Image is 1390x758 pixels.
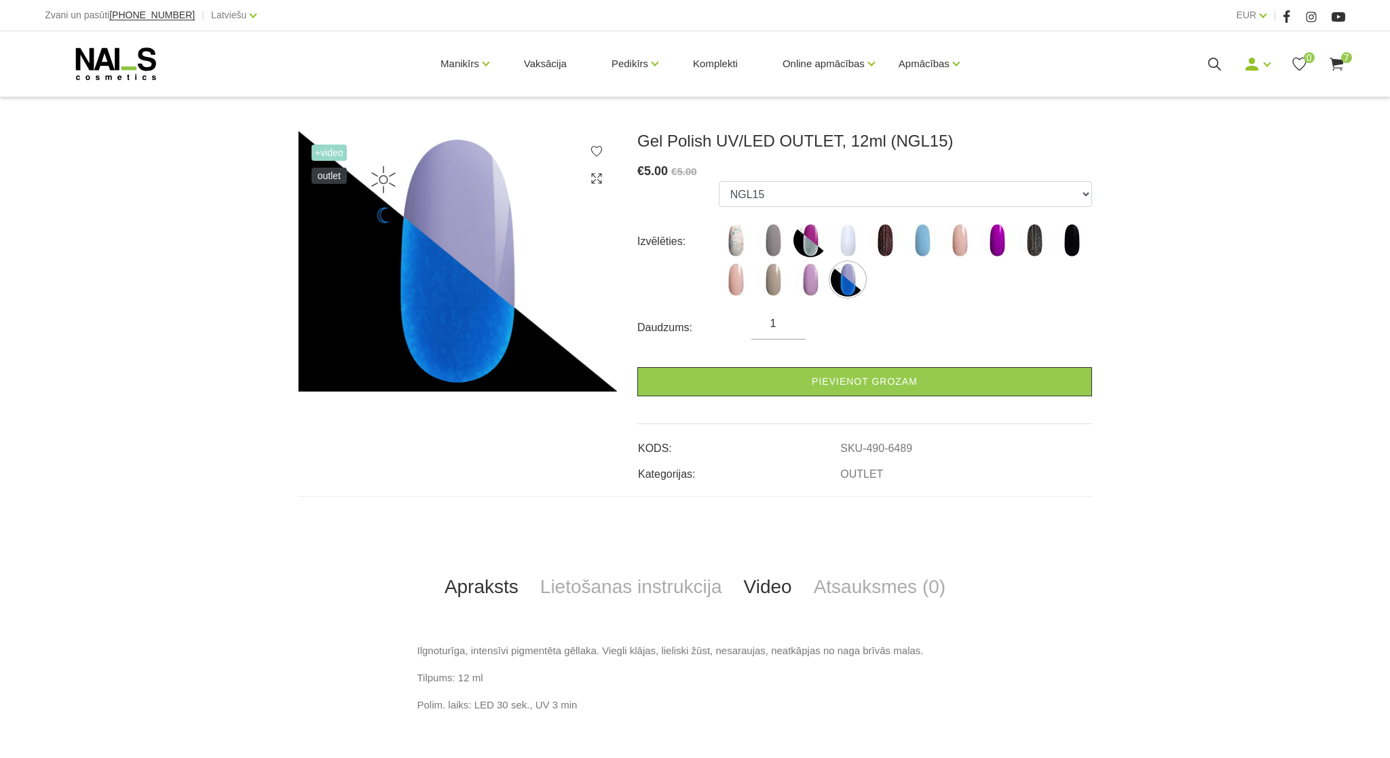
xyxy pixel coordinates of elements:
a: SKU-490-6489 [840,442,912,455]
a: Apmācības [899,37,950,91]
img: ... [905,223,939,257]
span: OUTLET [312,168,347,184]
img: ... [831,223,865,257]
img: ... [756,263,790,297]
span: 5.00 [644,164,668,178]
img: ... [1055,223,1089,257]
img: Gel Polish UV/LED OUTLET, 12ml [298,131,617,392]
a: 7 [1328,56,1345,73]
img: ... [793,223,827,257]
s: €5.00 [671,166,697,177]
div: Daudzums: [637,317,751,339]
a: Komplekti [682,31,749,96]
p: Polim. laiks: LED 30 sek., UV 3 min [417,697,973,713]
a: OUTLET [840,468,883,480]
a: Latviešu [211,7,246,23]
td: KODS: [637,431,840,457]
img: ... [831,263,865,297]
img: ... [868,223,902,257]
div: Izvēlēties: [637,231,719,252]
span: € [637,164,644,178]
a: EUR [1237,7,1257,23]
span: | [202,7,204,24]
img: ... [1017,223,1051,257]
a: Manikīrs [440,37,479,91]
span: 7 [1341,52,1352,63]
a: Video [733,565,803,609]
img: ... [793,263,827,297]
span: +Video [312,145,347,161]
a: Lietošanas instrukcija [529,565,733,609]
img: ... [719,263,753,297]
a: Atsauksmes (0) [803,565,957,609]
a: [PHONE_NUMBER] [109,10,195,20]
span: 0 [1304,52,1315,63]
p: Ilgnoturīga, intensīvi pigmentēta gēllaka. Viegli klājas, lieliski žūst, nesaraujas, neatkāpjas n... [417,643,973,659]
a: Online apmācības [783,37,865,91]
a: Pievienot grozam [637,367,1092,396]
span: | [1273,7,1276,24]
img: ... [943,223,977,257]
div: Zvani un pasūti [45,7,195,24]
img: ... [756,223,790,257]
img: ... [719,223,753,257]
img: ... [980,223,1014,257]
a: Vaksācija [513,31,578,96]
h3: Gel Polish UV/LED OUTLET, 12ml (NGL15) [637,131,1092,151]
a: Pedikīrs [612,37,648,91]
td: Kategorijas: [637,457,840,482]
a: Apraksts [434,565,529,609]
a: 0 [1291,56,1308,73]
p: Tilpums: 12 ml [417,670,973,686]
